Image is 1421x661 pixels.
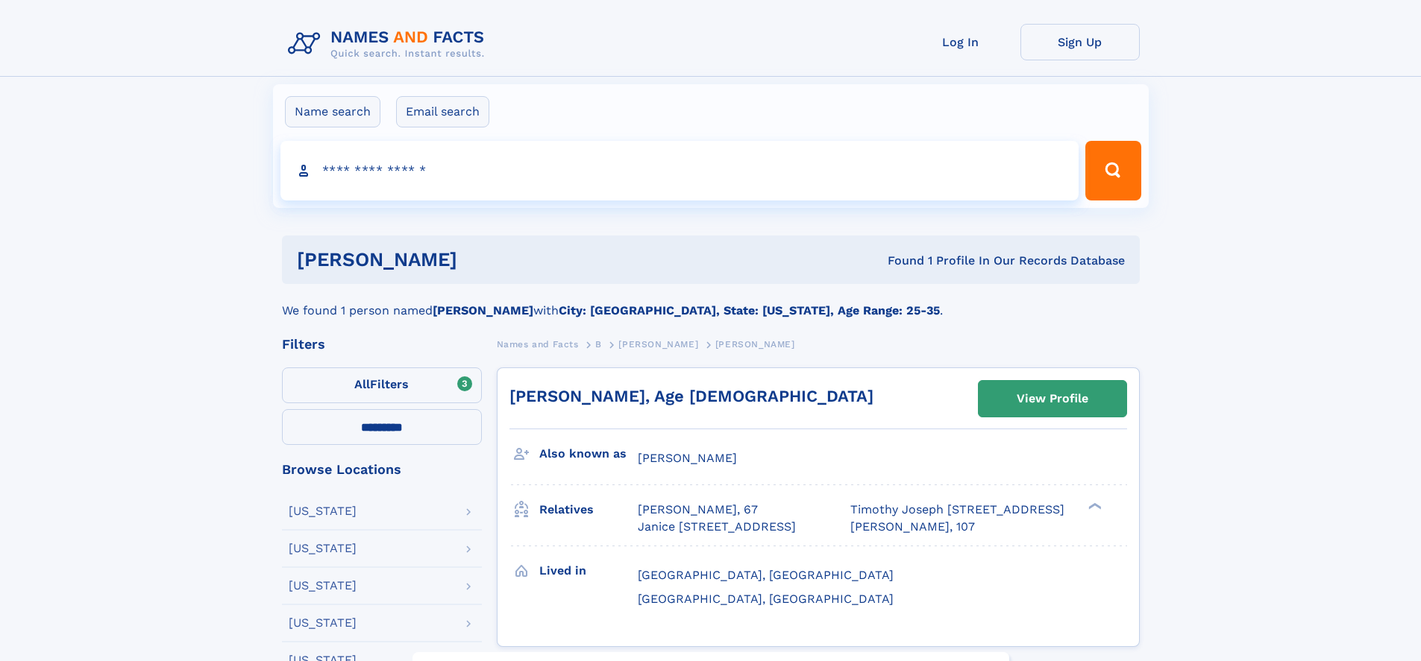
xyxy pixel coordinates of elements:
button: Search Button [1085,141,1141,200]
div: [US_STATE] [289,505,357,517]
h3: Also known as [539,441,638,467]
a: Sign Up [1020,24,1140,60]
div: View Profile [1017,382,1088,416]
span: All [354,377,370,391]
a: Timothy Joseph [STREET_ADDRESS] [850,502,1064,518]
div: Found 1 Profile In Our Records Database [672,253,1125,269]
div: Browse Locations [282,463,482,476]
span: [PERSON_NAME] [638,451,737,465]
a: B [595,335,602,353]
span: [GEOGRAPHIC_DATA], [GEOGRAPHIC_DATA] [638,568,894,582]
span: B [595,339,602,350]
a: [PERSON_NAME], 67 [638,502,758,518]
div: Filters [282,338,482,351]
a: Names and Facts [497,335,579,353]
a: Log In [901,24,1020,60]
span: [PERSON_NAME] [618,339,698,350]
label: Name search [285,96,380,127]
b: City: [GEOGRAPHIC_DATA], State: [US_STATE], Age Range: 25-35 [559,303,940,317]
input: search input [280,141,1079,200]
h1: [PERSON_NAME] [297,250,673,269]
label: Filters [282,367,482,403]
div: We found 1 person named with . [282,284,1140,320]
a: [PERSON_NAME], 107 [850,519,975,535]
b: [PERSON_NAME] [433,303,533,317]
div: [US_STATE] [289,543,357,554]
div: ❯ [1085,502,1102,511]
img: Logo Names and Facts [282,24,497,64]
div: [US_STATE] [289,580,357,592]
a: [PERSON_NAME] [618,335,698,353]
div: [US_STATE] [289,617,357,629]
span: [PERSON_NAME] [715,339,795,350]
a: [PERSON_NAME], Age [DEMOGRAPHIC_DATA] [509,387,873,405]
span: [GEOGRAPHIC_DATA], [GEOGRAPHIC_DATA] [638,592,894,606]
h3: Lived in [539,558,638,583]
a: Janice [STREET_ADDRESS] [638,519,796,535]
a: View Profile [979,381,1126,417]
label: Email search [396,96,489,127]
h3: Relatives [539,497,638,522]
